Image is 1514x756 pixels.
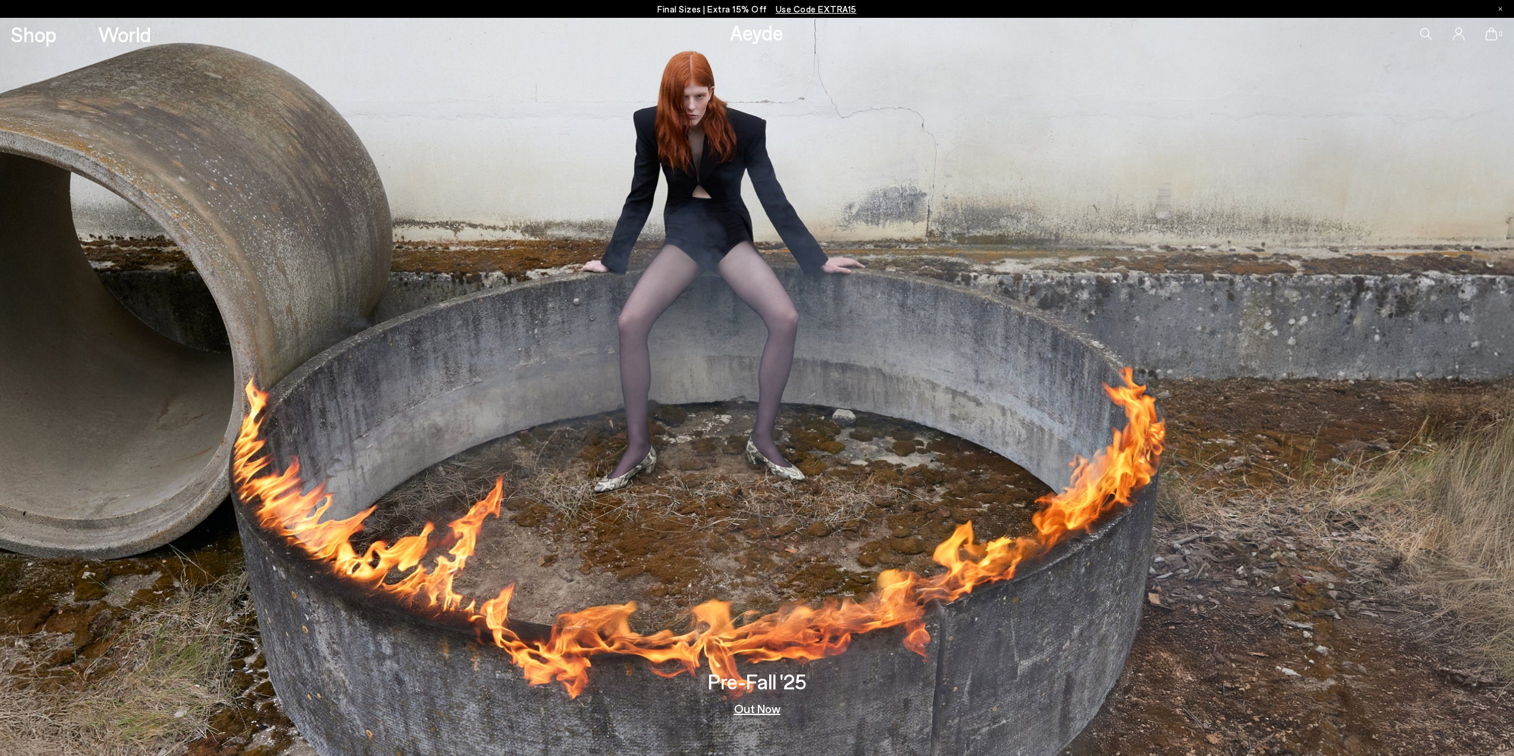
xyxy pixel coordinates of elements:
[734,702,780,714] a: Out Now
[1485,27,1497,40] a: 0
[11,24,57,45] a: Shop
[98,24,151,45] a: World
[776,4,857,14] span: Navigate to /collections/ss25-final-sizes
[708,671,807,692] h3: Pre-Fall '25
[730,20,783,45] a: Aeyde
[657,2,857,17] p: Final Sizes | Extra 15% Off
[1497,31,1503,37] span: 0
